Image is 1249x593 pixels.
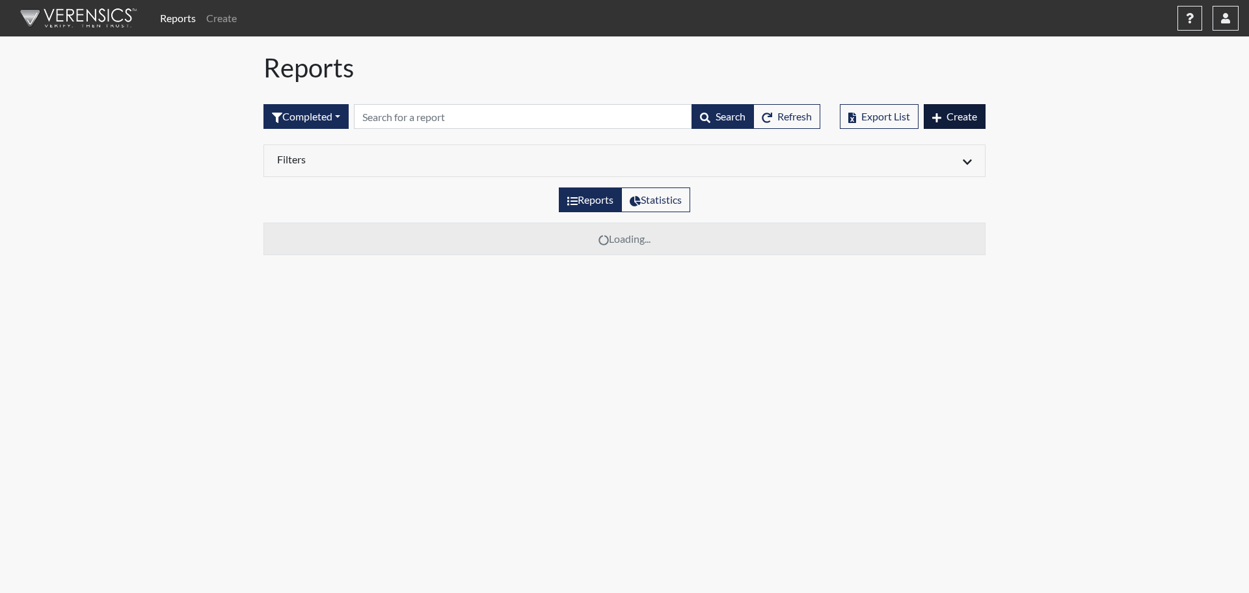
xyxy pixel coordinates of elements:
button: Refresh [753,104,820,129]
h1: Reports [263,52,986,83]
label: View the list of reports [559,187,622,212]
a: Create [201,5,242,31]
h6: Filters [277,153,615,165]
a: Reports [155,5,201,31]
td: Loading... [264,223,986,255]
div: Filter by interview status [263,104,349,129]
span: Search [716,110,745,122]
button: Create [924,104,986,129]
button: Search [692,104,754,129]
div: Click to expand/collapse filters [267,153,982,169]
input: Search by Registration ID, Interview Number, or Investigation Name. [354,104,692,129]
label: View statistics about completed interviews [621,187,690,212]
span: Export List [861,110,910,122]
span: Create [947,110,977,122]
button: Completed [263,104,349,129]
button: Export List [840,104,919,129]
span: Refresh [777,110,812,122]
